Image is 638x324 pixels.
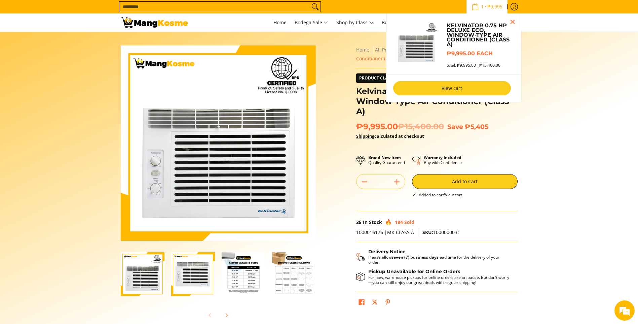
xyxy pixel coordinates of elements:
img: Kelvinator 0.75 HP Deluxe Eco, Window-Type Air Conditioner (Class A)-1 [121,252,164,296]
span: • [470,3,504,10]
p: For now, warehouse pickups for online orders are on pause. But don’t worry—you can still enjoy ou... [368,275,511,285]
span: Save [447,123,463,131]
span: Home [273,19,287,26]
button: Next [219,308,234,323]
nav: Main Menu [195,13,518,32]
s: ₱15,400.00 [479,62,500,68]
a: View cart [445,192,462,198]
button: Close pop up [508,17,518,27]
span: Kelvinator 0.75 HP Deluxe Eco, Window-Type Air Conditioner (Class A) [356,46,517,62]
span: ₱5,405 [465,123,488,131]
img: Kelvinator 0.75 HP Deluxe Eco, Window-Type Aircon l Mang Kosme [121,17,188,28]
p: Buy with Confidence [424,155,462,165]
strong: seven (7) business days [391,254,439,260]
p: Quality Guaranteed [368,155,405,165]
a: Pin on Pinterest [383,297,392,309]
span: ₱9,995 [486,4,503,9]
span: In Stock [363,219,382,225]
span: 35 [356,219,362,225]
button: Search [310,2,321,12]
span: 1000016176 |MK CLASS A [356,229,414,235]
button: Add to Cart [412,174,518,189]
ul: Sub Menu [386,13,521,102]
span: Added to cart! [419,192,462,198]
strong: Brand New Item [368,155,401,160]
a: All Products [375,46,402,53]
span: Bodega Sale [295,19,328,27]
span: Bulk Center [382,19,408,26]
span: Product Class [356,74,395,83]
a: Post on X [370,297,379,309]
img: kelvinator-.75hp-deluxe-eco-window-type-aircon-class-b-full-view-mang-kosme [171,252,215,296]
a: Bulk Center [378,13,411,32]
img: Kelvinator 0.75 HP Deluxe Eco, Window-Type Air Conditioner (Class A)-4 [272,252,316,296]
button: Shipping & Delivery [356,249,511,265]
a: Bodega Sale [291,13,332,32]
strong: Warranty Included [424,155,461,160]
strong: Delivery Notice [368,249,406,255]
a: Home [270,13,290,32]
span: Sold [404,219,414,225]
span: total: ₱9,995.00 | [447,63,500,68]
a: Shipping [356,133,374,139]
strong: calculated at checkout [356,133,424,139]
img: Kelvinator 0.75 HP Deluxe Eco, Window-Type Air Conditioner (Class A) [121,45,316,241]
button: Subtract [356,176,373,187]
a: Product Class Class A [356,73,426,83]
span: ₱9,995.00 [356,122,444,132]
a: Share on Facebook [357,297,366,309]
del: ₱15,400.00 [398,122,444,132]
a: Kelvinator 0.75 HP Deluxe Eco, Window-Type Air Conditioner (Class A) [447,23,514,47]
span: SKU: [422,229,433,235]
span: 184 [395,219,403,225]
a: View cart [393,81,511,95]
button: Add [389,176,405,187]
span: 1 [480,4,485,9]
a: Shop by Class [333,13,377,32]
h1: Kelvinator 0.75 HP Deluxe Eco, Window-Type Air Conditioner (Class A) [356,86,518,117]
nav: Breadcrumbs [356,45,518,63]
h6: ₱9,995.00 each [447,50,514,57]
strong: Pickup Unavailable for Online Orders [368,268,460,274]
img: Default Title Kelvinator 0.75 HP Deluxe Eco, Window-Type Air Conditioner (Class A) [393,20,440,67]
img: Kelvinator 0.75 HP Deluxe Eco, Window-Type Air Conditioner (Class A)-3 [222,252,265,296]
a: Home [356,46,369,53]
p: Please allow lead time for the delivery of your order. [368,255,511,265]
span: Shop by Class [336,19,374,27]
span: 1000000031 [422,229,460,235]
